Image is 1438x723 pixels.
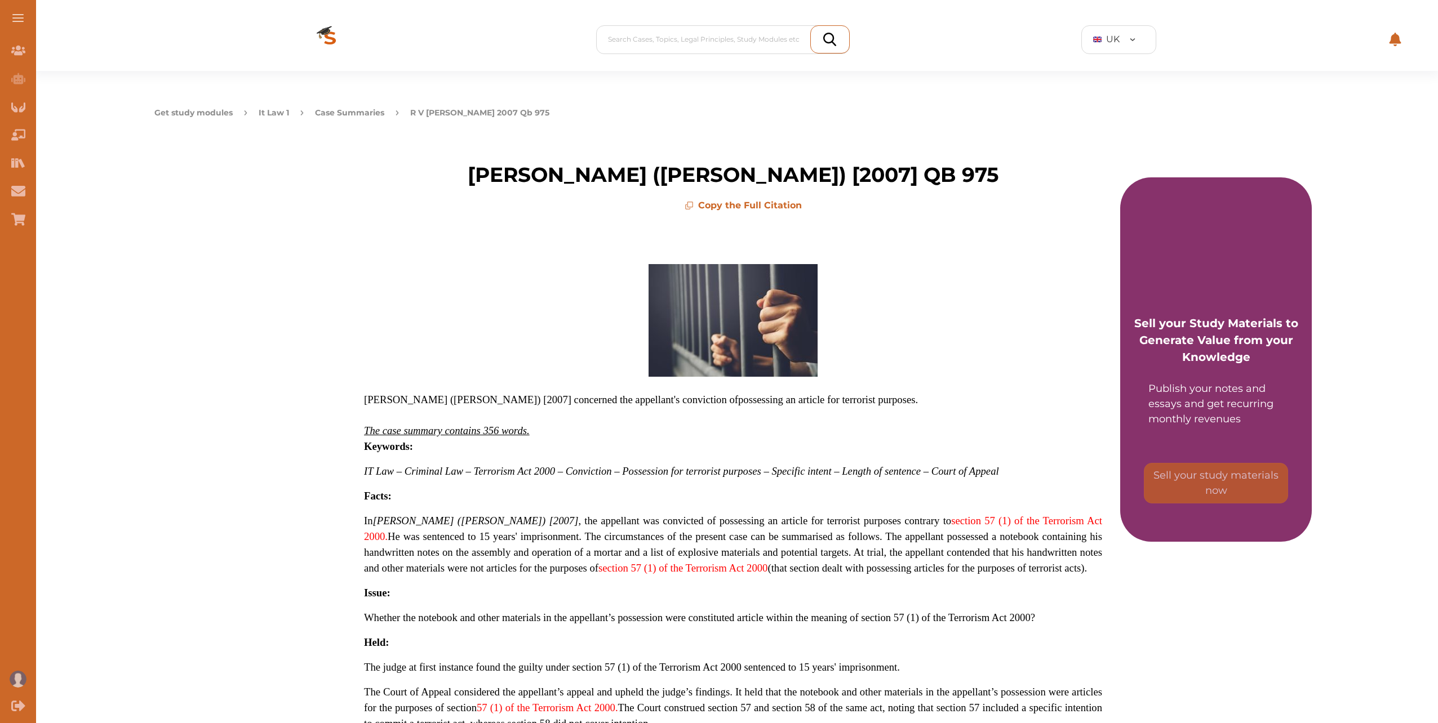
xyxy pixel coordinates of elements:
img: arrow-down [1130,38,1135,41]
span: Whether the notebook and other materials in the appellant’s possession were constituted article w... [364,612,1035,623]
span: In , the appellant was convicted of possessing an article for terrorist purposes contrary to He w... [364,515,1102,574]
em: The case summary contains 356 words. [364,425,530,436]
img: User profile [10,671,26,688]
img: AdobeStock_255110735-300x200.jpeg [649,264,818,377]
img: arrow [300,107,304,119]
button: It Law 1 [259,107,289,119]
span: The judge at first instance found the guilty under section 57 (1) of the Terrorism Act 2000 sente... [364,661,900,673]
span: [PERSON_NAME] ([PERSON_NAME]) [2007] [373,515,579,526]
p: Sell your Study Materials to Generate Value from your Knowledge [1131,292,1301,365]
p: Sell your study materials now [1149,468,1283,498]
span: IT Law – Criminal Law – Terrorism Act 2000 – Conviction – Possession for terrorist purposes – Spe... [364,465,999,477]
a: section 57 (1) of the Terrorism Act 2000 [598,562,767,574]
strong: Held: [364,636,389,648]
span: possessing an article for terrorist purposes. [738,394,918,405]
strong: Facts: [364,490,392,502]
img: GB Flag [1093,37,1102,43]
img: search_icon [823,33,836,46]
span: UK [1106,33,1120,46]
p: [PERSON_NAME] ([PERSON_NAME]) [2007] QB 975 [468,159,998,190]
strong: Keywords: [364,440,413,452]
button: Get study modules [154,107,233,119]
strong: Issue: [364,587,390,599]
img: arrow [396,107,399,119]
img: Logo [285,8,375,71]
a: 57 (1) of the Terrorism Act 2000. [477,702,618,713]
p: Copy the Full Citation [487,199,998,212]
p: R V [PERSON_NAME] 2007 Qb 975 [410,107,549,119]
span: [PERSON_NAME] ([PERSON_NAME]) [2007] concerned the appellant's conviction of [364,394,918,405]
button: Case Summaries [315,107,384,119]
img: arrow [244,107,247,119]
button: [object Object] [1144,463,1288,503]
div: Publish your notes and essays and get recurring monthly revenues [1148,381,1284,427]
